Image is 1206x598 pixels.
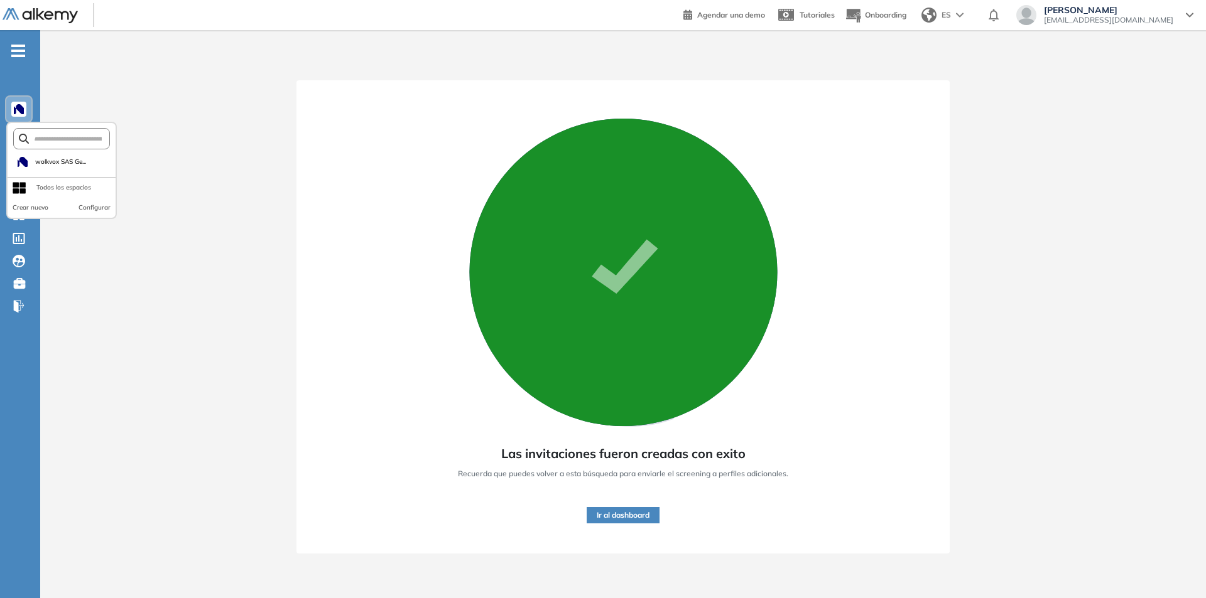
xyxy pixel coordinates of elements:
button: Configurar [79,203,111,213]
div: Widget de chat [1143,538,1206,598]
img: https://assets.alkemy.org/workspaces/1394/c9baeb50-dbbd-46c2-a7b2-c74a16be862c.png [14,104,24,114]
iframe: Chat Widget [1143,538,1206,598]
span: wolkvox SAS Ge... [35,157,86,167]
span: ES [942,9,951,21]
i: - [11,50,25,52]
button: Crear nuevo [13,203,48,213]
span: Tutoriales [800,10,835,19]
img: world [921,8,937,23]
img: arrow [956,13,964,18]
span: Recuerda que puedes volver a esta búsqueda para enviarle el screening a perfiles adicionales. [458,468,788,479]
a: Agendar una demo [683,6,765,21]
img: Logo [3,8,78,24]
button: Onboarding [845,2,906,29]
span: Las invitaciones fueron creadas con exito [501,444,746,463]
img: https://assets.alkemy.org/workspaces/1394/c9baeb50-dbbd-46c2-a7b2-c74a16be862c.png [18,157,28,167]
span: Onboarding [865,10,906,19]
div: Todos los espacios [36,183,91,193]
span: [PERSON_NAME] [1044,5,1173,15]
button: Ir al dashboard [587,507,660,523]
span: [EMAIL_ADDRESS][DOMAIN_NAME] [1044,15,1173,25]
span: Agendar una demo [697,10,765,19]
